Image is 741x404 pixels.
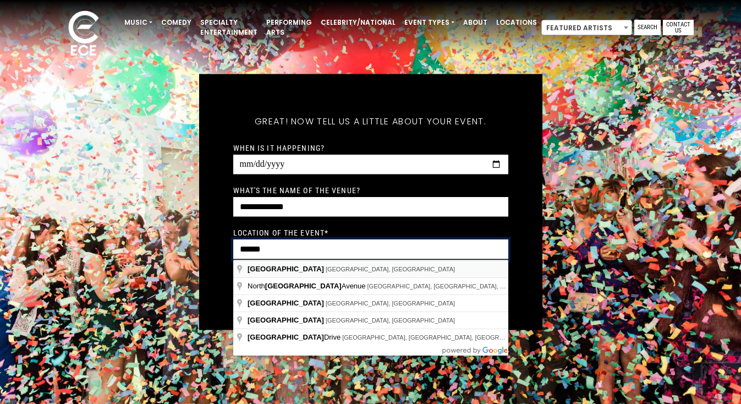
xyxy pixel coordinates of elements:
a: Specialty Entertainment [196,13,262,42]
span: North Avenue [248,282,367,290]
label: What's the name of the venue? [233,185,360,195]
span: Drive [248,333,342,341]
a: About [459,13,492,32]
a: Comedy [157,13,196,32]
a: Locations [492,13,541,32]
img: ece_new_logo_whitev2-1.png [56,8,111,61]
span: [GEOGRAPHIC_DATA], [GEOGRAPHIC_DATA] [326,266,455,272]
label: Location of the event [233,228,329,238]
span: [GEOGRAPHIC_DATA] [248,333,324,341]
span: [GEOGRAPHIC_DATA], [GEOGRAPHIC_DATA], [GEOGRAPHIC_DATA] [342,334,538,341]
a: Performing Arts [262,13,316,42]
a: Search [634,20,661,35]
span: [GEOGRAPHIC_DATA] [248,265,324,273]
h5: Great! Now tell us a little about your event. [233,102,508,141]
span: [GEOGRAPHIC_DATA], [GEOGRAPHIC_DATA], [GEOGRAPHIC_DATA] [367,283,563,290]
span: [GEOGRAPHIC_DATA], [GEOGRAPHIC_DATA] [326,317,455,324]
a: Celebrity/National [316,13,400,32]
a: Music [120,13,157,32]
span: [GEOGRAPHIC_DATA] [248,299,324,307]
span: [GEOGRAPHIC_DATA] [248,316,324,324]
a: Event Types [400,13,459,32]
a: Contact Us [663,20,694,35]
span: [GEOGRAPHIC_DATA] [265,282,342,290]
span: Featured Artists [541,20,632,35]
span: Featured Artists [542,20,632,36]
label: When is it happening? [233,143,325,153]
span: [GEOGRAPHIC_DATA], [GEOGRAPHIC_DATA] [326,300,455,307]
